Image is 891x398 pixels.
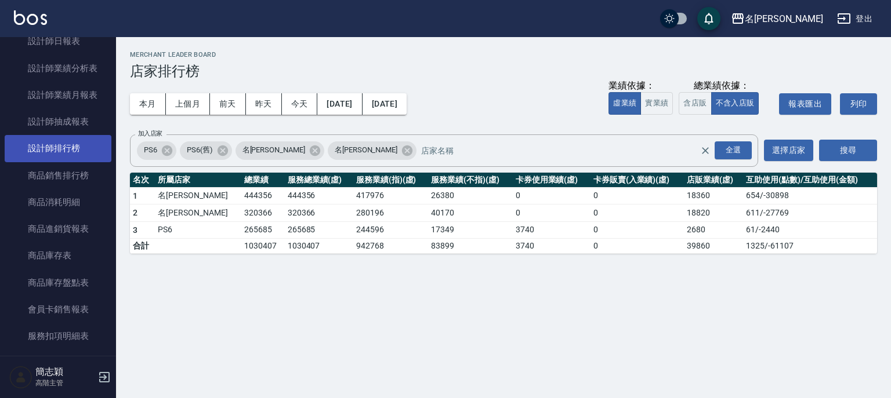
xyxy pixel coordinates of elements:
button: [DATE] [363,93,407,115]
button: 前天 [210,93,246,115]
td: 1325 / -61107 [743,239,877,254]
button: Clear [697,143,713,159]
a: 商品銷售排行榜 [5,162,111,189]
button: 登出 [832,8,877,30]
td: 40170 [428,205,512,222]
a: 會員卡銷售報表 [5,296,111,323]
div: 業績依據： [609,80,673,92]
td: 18360 [684,187,743,205]
th: 卡券販賣(入業績)(虛) [591,173,684,188]
button: 上個月 [166,93,210,115]
button: 今天 [282,93,318,115]
td: 61 / -2440 [743,221,877,239]
td: 0 [513,205,591,222]
td: 3740 [513,239,591,254]
td: 0 [513,187,591,205]
h3: 店家排行榜 [130,63,877,79]
td: 1030407 [285,239,353,254]
td: 名[PERSON_NAME] [155,187,241,205]
td: 265685 [241,221,285,239]
td: 83899 [428,239,512,254]
h2: Merchant Leader Board [130,51,877,59]
a: 服務扣項明細表 [5,323,111,349]
a: 設計師抽成報表 [5,108,111,135]
td: 942768 [353,239,428,254]
button: 搜尋 [819,140,877,161]
button: 名[PERSON_NAME] [726,7,828,31]
td: 合計 [130,239,155,254]
td: 265685 [285,221,353,239]
button: Open [712,139,754,162]
td: 244596 [353,221,428,239]
button: 虛業績 [609,92,641,115]
a: 設計師排行榜 [5,135,111,162]
button: 列印 [840,93,877,115]
div: 名[PERSON_NAME] [745,12,823,26]
button: 含店販 [679,92,711,115]
td: 280196 [353,205,428,222]
td: 1030407 [241,239,285,254]
th: 店販業績(虛) [684,173,743,188]
td: 0 [591,221,684,239]
td: 17349 [428,221,512,239]
td: 名[PERSON_NAME] [155,205,241,222]
input: 店家名稱 [418,140,720,160]
span: 3 [133,225,137,235]
label: 加入店家 [138,129,162,138]
h5: 簡志穎 [35,366,95,378]
td: 320366 [285,205,353,222]
td: 444356 [285,187,353,205]
a: 設計師業績分析表 [5,55,111,82]
td: PS6 [155,221,241,239]
div: PS6(舊) [180,141,232,160]
span: 2 [133,208,137,217]
td: 417976 [353,187,428,205]
td: 444356 [241,187,285,205]
span: 名[PERSON_NAME] [236,144,312,156]
span: 1 [133,191,137,200]
button: [DATE] [317,93,362,115]
div: PS6 [137,141,176,160]
td: 654 / -30898 [743,187,877,205]
div: 名[PERSON_NAME] [236,141,324,160]
button: 昨天 [246,93,282,115]
button: 選擇店家 [764,140,813,161]
button: 不含入店販 [711,92,759,115]
img: Logo [14,10,47,25]
a: 商品庫存盤點表 [5,269,111,296]
span: 名[PERSON_NAME] [328,144,404,156]
button: 本月 [130,93,166,115]
a: 設計師日報表 [5,28,111,54]
td: 3740 [513,221,591,239]
button: save [697,7,720,30]
a: 商品消耗明細 [5,189,111,216]
th: 名次 [130,173,155,188]
td: 611 / -27769 [743,205,877,222]
a: 商品進銷貨報表 [5,216,111,242]
table: a dense table [130,173,877,254]
th: 總業績 [241,173,285,188]
td: 26380 [428,187,512,205]
div: 總業績依據： [694,80,749,92]
a: 設計師業績月報表 [5,82,111,108]
td: 39860 [684,239,743,254]
a: 商品庫存表 [5,242,111,269]
td: 0 [591,239,684,254]
th: 服務總業績(虛) [285,173,353,188]
img: Person [9,366,32,389]
td: 0 [591,187,684,205]
span: PS6 [137,144,164,156]
button: 報表匯出 [779,93,831,115]
div: 名[PERSON_NAME] [328,141,416,160]
th: 互助使用(點數)/互助使用(金額) [743,173,877,188]
span: PS6(舊) [180,144,220,156]
td: 18820 [684,205,743,222]
p: 高階主管 [35,378,95,388]
button: 實業績 [640,92,673,115]
td: 2680 [684,221,743,239]
a: 單一服務項目查詢 [5,349,111,376]
td: 0 [591,205,684,222]
div: 全選 [715,141,752,159]
th: 服務業績(不指)(虛) [428,173,512,188]
th: 服務業績(指)(虛) [353,173,428,188]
